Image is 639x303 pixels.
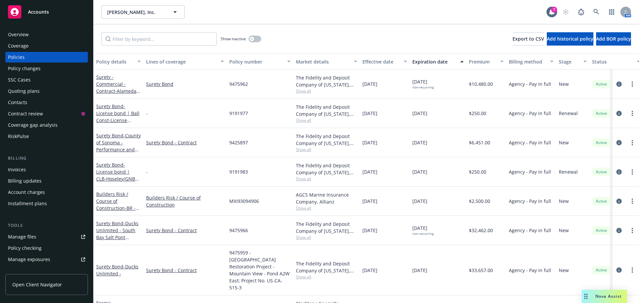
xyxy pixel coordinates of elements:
div: non-recurring [412,231,434,236]
span: Show all [296,274,357,280]
a: Coverage gap analysis [5,120,88,130]
div: The Fidelity and Deposit Company of [US_STATE], Zurich Insurance Group [296,74,357,88]
input: Filter by keyword... [102,32,217,46]
span: - Alameda Co Flood Control ([GEOGRAPHIC_DATA]) [96,88,140,115]
span: [DATE] [362,267,377,274]
span: Agency - Pay in full [509,139,551,146]
div: Coverage gap analysis [8,120,58,130]
span: [DATE] [362,110,377,117]
span: $250.00 [469,110,486,117]
a: Surety Bond [146,80,224,87]
span: Renewal [559,110,578,117]
a: circleInformation [615,227,623,234]
span: Renewal [559,168,578,175]
span: Add BOR policy [596,36,631,42]
div: Manage exposures [8,254,50,265]
span: [DATE] [412,110,427,117]
div: Drag to move [582,290,590,303]
div: Premium [469,58,496,65]
span: Show all [296,147,357,152]
div: Installment plans [8,198,47,209]
div: Manage files [8,231,36,242]
span: Show all [296,205,357,211]
span: Show all [296,234,357,240]
a: Surety Bond [96,263,138,277]
a: circleInformation [615,266,623,274]
span: Active [595,227,608,233]
a: Manage certificates [5,265,88,276]
a: Invoices [5,164,88,175]
a: Policies [5,52,88,63]
a: more [628,266,636,274]
div: Expiration date [412,58,456,65]
div: Policy checking [8,243,42,253]
span: [DATE] [412,198,427,205]
a: Coverage [5,41,88,51]
div: Account charges [8,187,45,198]
button: Expiration date [410,54,466,70]
div: SSC Cases [8,75,31,85]
button: Premium [466,54,506,70]
span: Active [595,198,608,204]
span: [DATE] [412,78,434,89]
a: Search [590,5,603,19]
div: Contract review [8,108,43,119]
div: non-recurring [412,85,434,89]
a: Surety Bond [96,103,139,130]
div: The Fidelity and Deposit Company of [US_STATE], Zurich Insurance Group [296,133,357,147]
span: New [559,139,569,146]
button: Stage [556,54,589,70]
a: more [628,227,636,234]
span: 9475966 [229,227,248,234]
span: Active [595,140,608,146]
span: MXI93094906 [229,198,259,205]
span: Show inactive [221,36,246,42]
button: Nova Assist [582,290,627,303]
span: Accounts [28,9,49,15]
a: more [628,80,636,88]
div: Invoices [8,164,26,175]
span: Agency - Pay in full [509,198,551,205]
button: Add historical policy [547,32,593,46]
a: more [628,139,636,147]
button: Policy details [94,54,143,70]
a: Surety Bond - Contract [146,227,224,234]
span: Agency - Pay in full [509,227,551,234]
div: Quoting plans [8,86,40,96]
a: SSC Cases [5,75,88,85]
a: Surety Bond [96,220,138,247]
div: Status [592,58,633,65]
span: Agency - Pay in full [509,80,551,87]
span: [DATE] [412,267,427,274]
span: Active [595,81,608,87]
span: New [559,227,569,234]
a: Surety Bond [96,132,141,160]
span: 9475962 [229,80,248,87]
span: Agency - Pay in full [509,110,551,117]
div: Tools [5,222,88,229]
button: [PERSON_NAME], Inc. [102,5,185,19]
span: New [559,80,569,87]
span: $32,462.00 [469,227,493,234]
span: [DATE] [362,139,377,146]
span: 9191983 [229,168,248,175]
a: Surety Bond - Contract [146,267,224,274]
div: Policy number [229,58,283,65]
div: Contacts [8,97,27,108]
div: The Fidelity and Deposit Company of [US_STATE], Zurich Insurance Group [296,221,357,234]
span: $2,500.00 [469,198,490,205]
a: Surety Bond - Contract [146,139,224,146]
a: Surety - Commercial - Contract [96,74,139,115]
span: 9425897 [229,139,248,146]
span: 9191977 [229,110,248,117]
span: Show all [296,88,357,94]
div: Policies [8,52,25,63]
span: [DATE] [412,139,427,146]
a: Surety Bond [96,162,135,189]
span: Agency - Pay in full [509,267,551,274]
div: Billing updates [8,176,42,186]
a: Manage files [5,231,88,242]
div: Manage certificates [8,265,52,276]
span: Show all [296,176,357,182]
span: [DATE] [412,168,427,175]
